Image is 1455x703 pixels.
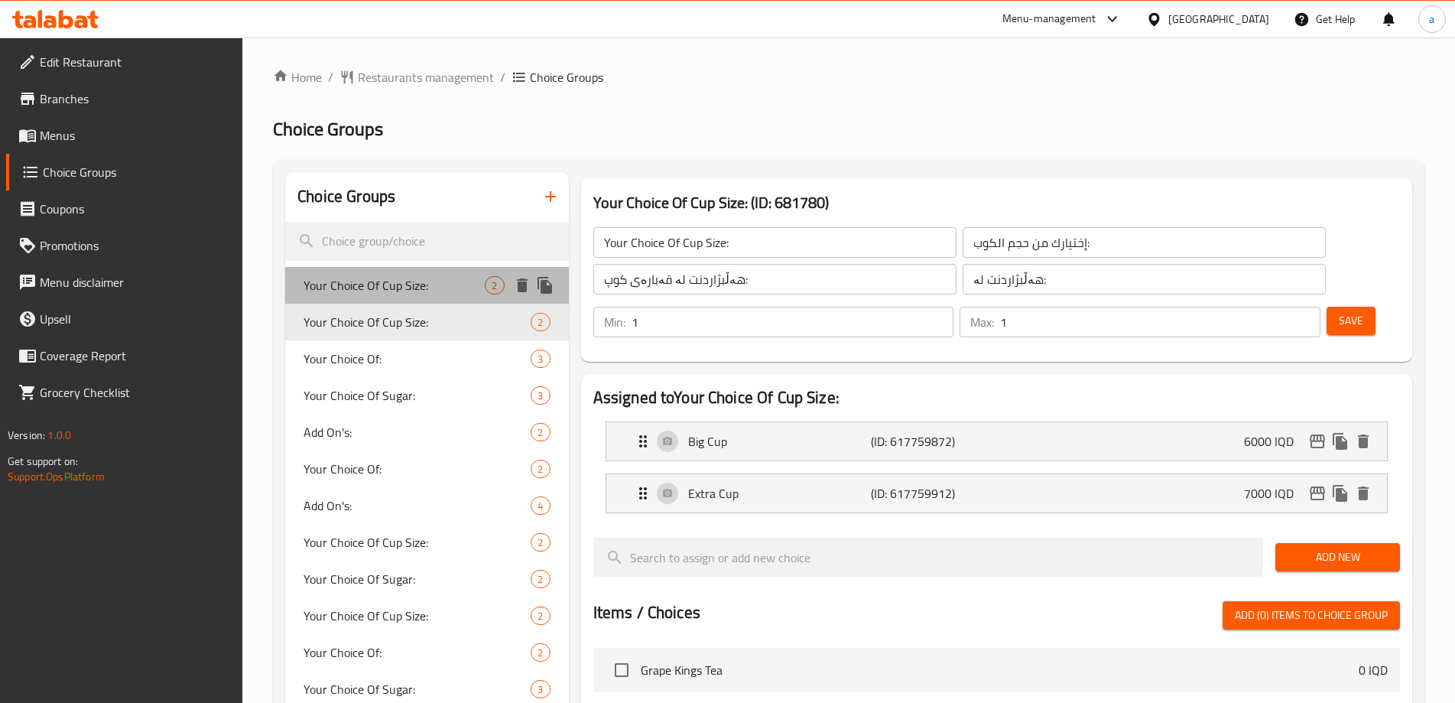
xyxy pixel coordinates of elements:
div: Add On's:2 [285,414,568,451]
div: Your Choice Of:3 [285,340,568,377]
span: a [1429,11,1434,28]
a: Choice Groups [6,154,243,190]
div: Choices [485,276,504,295]
span: Menus [40,126,231,145]
span: 2 [486,278,503,293]
a: Menu disclaimer [6,264,243,301]
span: Save [1339,311,1363,330]
span: 1.0.0 [47,425,71,445]
div: Your Choice Of Cup Size:2 [285,524,568,561]
span: 2 [531,572,549,587]
div: Add On's:4 [285,487,568,524]
span: Your Choice Of Cup Size: [304,313,531,331]
a: Promotions [6,227,243,264]
a: Coupons [6,190,243,227]
span: 2 [531,535,549,550]
a: Home [273,68,322,86]
a: Restaurants management [339,68,494,86]
span: Branches [40,90,231,108]
span: Add On's: [304,423,531,441]
li: Expand [593,467,1400,519]
h2: Choice Groups [297,185,395,208]
span: Choice Groups [273,112,383,146]
div: Your Choice Of:2 [285,451,568,487]
span: Your Choice Of Sugar: [304,680,531,698]
span: Your Choice Of Sugar: [304,570,531,588]
a: Coverage Report [6,337,243,374]
input: search [285,222,568,261]
span: 3 [531,352,549,366]
span: 2 [531,462,549,477]
span: Restaurants management [358,68,494,86]
button: Add New [1275,543,1400,571]
div: Choices [531,350,550,368]
p: Extra Cup [688,484,871,503]
p: 6000 IQD [1244,432,1306,451]
span: Your Choice Of: [304,350,531,368]
span: 3 [531,389,549,403]
li: / [500,68,505,86]
span: Grape Kings Tea [641,661,1359,679]
p: (ID: 617759872) [871,432,992,451]
span: Your Choice Of Cup Size: [304,533,531,552]
button: delete [511,274,534,297]
div: Your Choice Of Cup Size:2 [285,304,568,340]
span: Promotions [40,236,231,255]
span: Your Choice Of Cup Size: [304,607,531,625]
div: Choices [531,496,550,515]
div: Choices [531,607,550,625]
button: delete [1352,430,1375,453]
div: Your Choice Of Cup Size:2deleteduplicate [285,267,568,304]
div: [GEOGRAPHIC_DATA] [1168,11,1269,28]
a: Edit Restaurant [6,44,243,80]
span: Choice Groups [530,68,603,86]
span: 3 [531,682,549,697]
div: Your Choice Of Sugar:3 [285,377,568,414]
div: Expand [606,422,1387,461]
a: Grocery Checklist [6,374,243,411]
span: Your Choice Of: [304,460,531,478]
div: Menu-management [1002,10,1096,28]
span: Add New [1288,548,1388,567]
h2: Items / Choices [593,601,700,624]
div: Choices [531,313,550,331]
span: Choice Groups [43,163,231,181]
div: Choices [531,570,550,588]
span: Add On's: [304,496,531,515]
div: Choices [531,643,550,662]
a: Upsell [6,301,243,337]
button: duplicate [1329,482,1352,505]
p: Big Cup [688,432,871,451]
button: duplicate [534,274,557,297]
span: Version: [8,425,45,445]
p: Max: [970,313,994,331]
li: Expand [593,415,1400,467]
div: Choices [531,386,550,405]
button: Save [1327,307,1375,335]
button: delete [1352,482,1375,505]
a: Branches [6,80,243,117]
span: 2 [531,425,549,440]
span: Your Choice Of Sugar: [304,386,531,405]
h2: Assigned to Your Choice Of Cup Size: [593,386,1400,409]
div: Choices [531,423,550,441]
span: 4 [531,499,549,513]
span: Coverage Report [40,347,231,365]
span: Menu disclaimer [40,273,231,291]
p: 0 IQD [1359,661,1388,679]
span: Coupons [40,200,231,218]
div: Choices [531,533,550,552]
div: Expand [606,474,1387,513]
div: Your Choice Of Sugar:2 [285,561,568,597]
nav: breadcrumb [273,68,1424,86]
span: Your Choice Of: [304,643,531,662]
button: duplicate [1329,430,1352,453]
input: search [593,538,1264,577]
div: Your Choice Of Cup Size:2 [285,597,568,634]
span: Edit Restaurant [40,53,231,71]
a: Support.OpsPlatform [8,467,105,487]
li: / [328,68,333,86]
p: (ID: 617759912) [871,484,992,503]
p: Min: [604,313,625,331]
span: Get support on: [8,451,78,471]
